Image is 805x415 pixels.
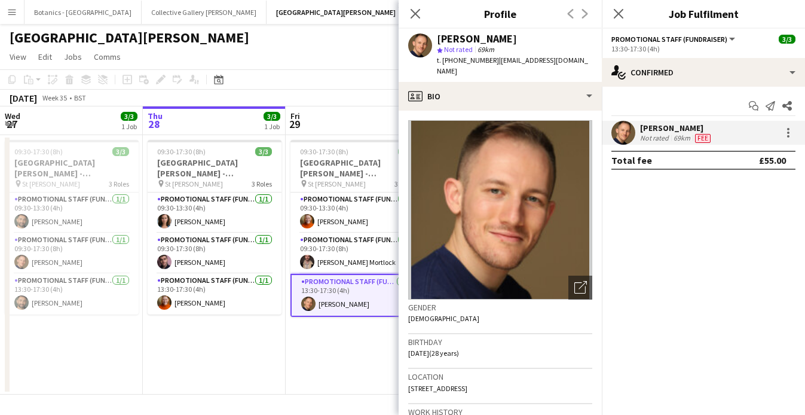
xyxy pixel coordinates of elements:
[408,314,479,323] span: [DEMOGRAPHIC_DATA]
[148,274,281,315] app-card-role: Promotional Staff (Fundraiser)1/113:30-17:30 (4h)[PERSON_NAME]
[64,51,82,62] span: Jobs
[437,33,517,44] div: [PERSON_NAME]
[611,35,737,44] button: Promotional Staff (Fundraiser)
[252,179,272,188] span: 3 Roles
[157,147,206,156] span: 09:30-17:30 (8h)
[148,193,281,233] app-card-role: Promotional Staff (Fundraiser)1/109:30-13:30 (4h)[PERSON_NAME]
[408,371,592,382] h3: Location
[89,49,126,65] a: Comms
[437,56,499,65] span: t. [PHONE_NUMBER]
[640,133,671,143] div: Not rated
[437,56,588,75] span: | [EMAIL_ADDRESS][DOMAIN_NAME]
[10,29,249,47] h1: [GEOGRAPHIC_DATA][PERSON_NAME]
[94,51,121,62] span: Comms
[33,49,57,65] a: Edit
[39,93,69,102] span: Week 35
[25,1,142,24] button: Botanics - [GEOGRAPHIC_DATA]
[59,49,87,65] a: Jobs
[399,82,602,111] div: Bio
[290,274,424,317] app-card-role: Promotional Staff (Fundraiser)1/113:30-17:30 (4h)[PERSON_NAME]
[290,111,300,121] span: Fri
[611,35,727,44] span: Promotional Staff (Fundraiser)
[5,274,139,315] app-card-role: Promotional Staff (Fundraiser)1/113:30-17:30 (4h)[PERSON_NAME]
[408,337,592,347] h3: Birthday
[308,179,366,188] span: St [PERSON_NAME]
[5,193,139,233] app-card-role: Promotional Staff (Fundraiser)1/109:30-13:30 (4h)[PERSON_NAME]
[255,147,272,156] span: 3/3
[759,154,786,166] div: £55.00
[290,233,424,274] app-card-role: Promotional Staff (Fundraiser)1/109:30-17:30 (8h)[PERSON_NAME] Mortlock
[394,179,415,188] span: 3 Roles
[121,122,137,131] div: 1 Job
[74,93,86,102] div: BST
[640,123,713,133] div: [PERSON_NAME]
[398,147,415,156] span: 3/3
[568,276,592,300] div: Open photos pop-in
[121,112,137,121] span: 3/3
[408,349,459,358] span: [DATE] (28 years)
[5,157,139,179] h3: [GEOGRAPHIC_DATA][PERSON_NAME] - Fundraising
[165,179,223,188] span: St [PERSON_NAME]
[290,157,424,179] h3: [GEOGRAPHIC_DATA][PERSON_NAME] - Fundraising
[671,133,693,143] div: 69km
[611,154,652,166] div: Total fee
[148,233,281,274] app-card-role: Promotional Staff (Fundraiser)1/109:30-17:30 (8h)[PERSON_NAME]
[264,122,280,131] div: 1 Job
[112,147,129,156] span: 3/3
[399,6,602,22] h3: Profile
[148,157,281,179] h3: [GEOGRAPHIC_DATA][PERSON_NAME] - Fundraising
[10,92,37,104] div: [DATE]
[289,117,300,131] span: 29
[611,44,795,53] div: 13:30-17:30 (4h)
[475,45,497,54] span: 69km
[602,58,805,87] div: Confirmed
[693,133,713,143] div: Crew has different fees then in role
[602,6,805,22] h3: Job Fulfilment
[779,35,795,44] span: 3/3
[408,120,592,300] img: Crew avatar or photo
[408,302,592,313] h3: Gender
[5,49,31,65] a: View
[148,111,163,121] span: Thu
[444,45,473,54] span: Not rated
[10,51,26,62] span: View
[38,51,52,62] span: Edit
[142,1,267,24] button: Collective Gallery [PERSON_NAME]
[3,117,20,131] span: 27
[5,140,139,315] app-job-card: 09:30-17:30 (8h)3/3[GEOGRAPHIC_DATA][PERSON_NAME] - Fundraising St [PERSON_NAME]3 RolesPromotiona...
[5,111,20,121] span: Wed
[148,140,281,315] app-job-card: 09:30-17:30 (8h)3/3[GEOGRAPHIC_DATA][PERSON_NAME] - Fundraising St [PERSON_NAME]3 RolesPromotiona...
[22,179,80,188] span: St [PERSON_NAME]
[290,140,424,317] app-job-card: 09:30-17:30 (8h)3/3[GEOGRAPHIC_DATA][PERSON_NAME] - Fundraising St [PERSON_NAME]3 RolesPromotiona...
[408,384,467,393] span: [STREET_ADDRESS]
[290,193,424,233] app-card-role: Promotional Staff (Fundraiser)1/109:30-13:30 (4h)[PERSON_NAME]
[264,112,280,121] span: 3/3
[5,233,139,274] app-card-role: Promotional Staff (Fundraiser)1/109:30-17:30 (8h)[PERSON_NAME]
[14,147,63,156] span: 09:30-17:30 (8h)
[695,134,711,143] span: Fee
[267,1,406,24] button: [GEOGRAPHIC_DATA][PERSON_NAME]
[300,147,348,156] span: 09:30-17:30 (8h)
[109,179,129,188] span: 3 Roles
[146,117,163,131] span: 28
